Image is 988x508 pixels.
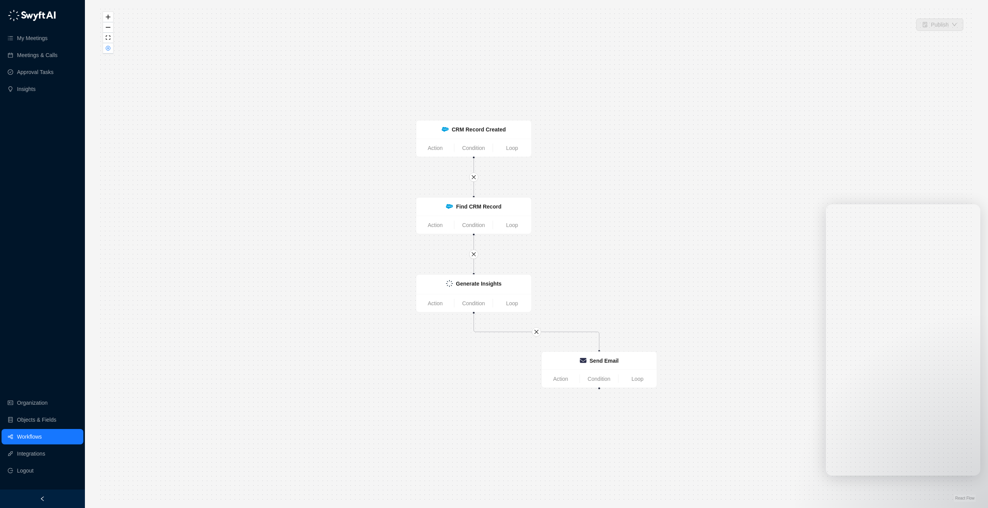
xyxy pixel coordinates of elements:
[416,221,454,229] a: Action
[452,126,506,133] strong: CRM Record Created
[471,175,477,180] span: close
[103,43,113,54] button: close-circle
[416,144,454,152] a: Action
[40,496,45,501] span: left
[826,204,980,476] iframe: Intercom live chat
[416,197,532,234] div: Find CRM RecordActionConditionLoop
[590,358,619,364] strong: Send Email
[416,274,532,313] div: Generate InsightsActionConditionLoop
[446,204,453,209] img: salesforce-ChMvK6Xa.png
[17,412,56,427] a: Objects & Fields
[416,120,532,157] div: CRM Record CreatedActionConditionLoop
[455,299,492,308] a: Condition
[456,281,501,287] strong: Generate Insights
[103,22,113,33] button: zoom out
[916,19,963,31] button: Publish
[416,299,454,308] a: Action
[455,221,492,229] a: Condition
[8,10,56,21] img: logo-05li4sbe.png
[8,468,13,473] span: logout
[542,375,580,383] a: Action
[17,81,36,97] a: Insights
[106,46,110,50] span: close-circle
[493,144,531,152] a: Loop
[471,252,477,257] span: close
[534,329,539,335] span: close
[541,352,657,388] div: Send EmailActionConditionLoop
[455,144,492,152] a: Condition
[474,314,599,350] g: Edge from af8b34c0-5909-013e-3ba3-6e8b8ee8125f to a2e93cd0-590a-013e-3bab-6e8b8ee8125f
[17,429,42,444] a: Workflows
[17,395,47,410] a: Organization
[103,12,113,22] button: zoom in
[103,33,113,43] button: fit view
[17,446,45,461] a: Integrations
[580,375,618,383] a: Condition
[955,496,974,500] a: React Flow attribution
[493,221,531,229] a: Loop
[618,375,656,383] a: Loop
[442,127,448,132] img: salesforce-ChMvK6Xa.png
[17,30,47,46] a: My Meetings
[962,482,980,500] iframe: Intercom live chat
[456,204,501,210] strong: Find CRM Record
[493,299,531,308] a: Loop
[446,280,453,287] img: logo-small-inverted-DW8HDUn_.png
[17,64,54,80] a: Approval Tasks
[17,47,58,63] a: Meetings & Calls
[17,463,34,478] span: Logout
